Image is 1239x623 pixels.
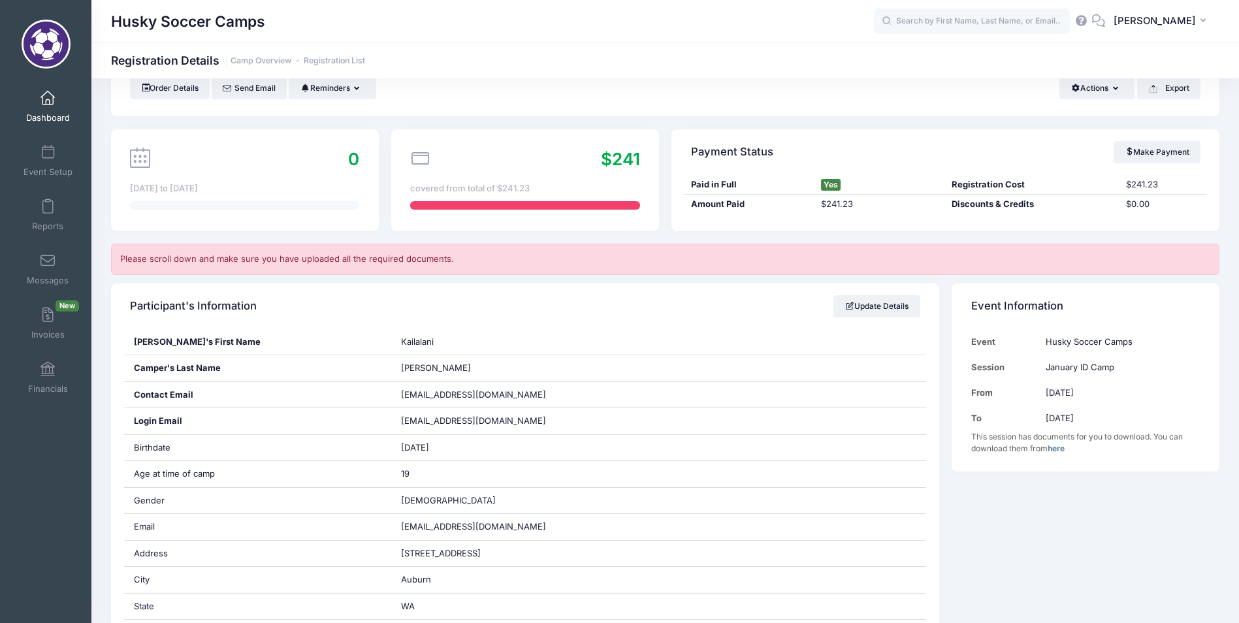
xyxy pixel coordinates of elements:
[946,198,1120,211] div: Discounts & Credits
[684,198,815,211] div: Amount Paid
[17,192,79,238] a: Reports
[124,329,392,355] div: [PERSON_NAME]'s First Name
[401,495,496,505] span: [DEMOGRAPHIC_DATA]
[821,179,841,191] span: Yes
[17,84,79,129] a: Dashboard
[401,415,564,428] span: [EMAIL_ADDRESS][DOMAIN_NAME]
[691,133,773,170] h4: Payment Status
[401,468,410,479] span: 19
[1039,406,1200,431] td: [DATE]
[17,355,79,400] a: Financials
[833,295,920,317] a: Update Details
[401,362,471,373] span: [PERSON_NAME]
[874,8,1070,35] input: Search by First Name, Last Name, or Email...
[401,389,546,400] span: [EMAIL_ADDRESS][DOMAIN_NAME]
[1137,77,1200,99] button: Export
[401,548,481,558] span: [STREET_ADDRESS]
[32,221,63,232] span: Reports
[410,182,639,195] div: covered from total of $241.23
[111,7,265,37] h1: Husky Soccer Camps
[684,178,815,191] div: Paid in Full
[1119,198,1206,211] div: $0.00
[124,461,392,487] div: Age at time of camp
[124,488,392,514] div: Gender
[124,594,392,620] div: State
[971,287,1063,325] h4: Event Information
[17,138,79,184] a: Event Setup
[22,20,71,69] img: Husky Soccer Camps
[401,601,415,611] span: WA
[130,287,257,325] h4: Participant's Information
[971,355,1040,380] td: Session
[1039,329,1200,355] td: Husky Soccer Camps
[1119,178,1206,191] div: $241.23
[1105,7,1219,37] button: [PERSON_NAME]
[124,408,392,434] div: Login Email
[124,541,392,567] div: Address
[946,178,1120,191] div: Registration Cost
[28,383,68,394] span: Financials
[27,275,69,286] span: Messages
[130,182,359,195] div: [DATE] to [DATE]
[401,336,434,347] span: Kailalani
[1114,14,1196,28] span: [PERSON_NAME]
[815,198,946,211] div: $241.23
[401,574,431,584] span: Auburn
[111,54,365,67] h1: Registration Details
[1039,355,1200,380] td: January ID Camp
[24,167,72,178] span: Event Setup
[401,442,429,453] span: [DATE]
[124,567,392,593] div: City
[971,406,1040,431] td: To
[971,431,1200,455] div: This session has documents for you to download. You can download them from
[1048,443,1065,453] a: here
[111,244,1219,275] div: Please scroll down and make sure you have uploaded all the required documents.
[401,521,546,532] span: [EMAIL_ADDRESS][DOMAIN_NAME]
[212,77,287,99] a: Send Email
[124,435,392,461] div: Birthdate
[348,149,359,169] span: 0
[1039,380,1200,406] td: [DATE]
[56,300,79,311] span: New
[231,56,291,66] a: Camp Overview
[601,149,640,169] span: $241
[1114,141,1200,163] a: Make Payment
[17,300,79,346] a: InvoicesNew
[124,355,392,381] div: Camper's Last Name
[971,380,1040,406] td: From
[1059,77,1134,99] button: Actions
[26,112,70,123] span: Dashboard
[31,329,65,340] span: Invoices
[130,77,210,99] a: Order Details
[289,77,376,99] button: Reminders
[124,514,392,540] div: Email
[17,246,79,292] a: Messages
[124,382,392,408] div: Contact Email
[304,56,365,66] a: Registration List
[971,329,1040,355] td: Event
